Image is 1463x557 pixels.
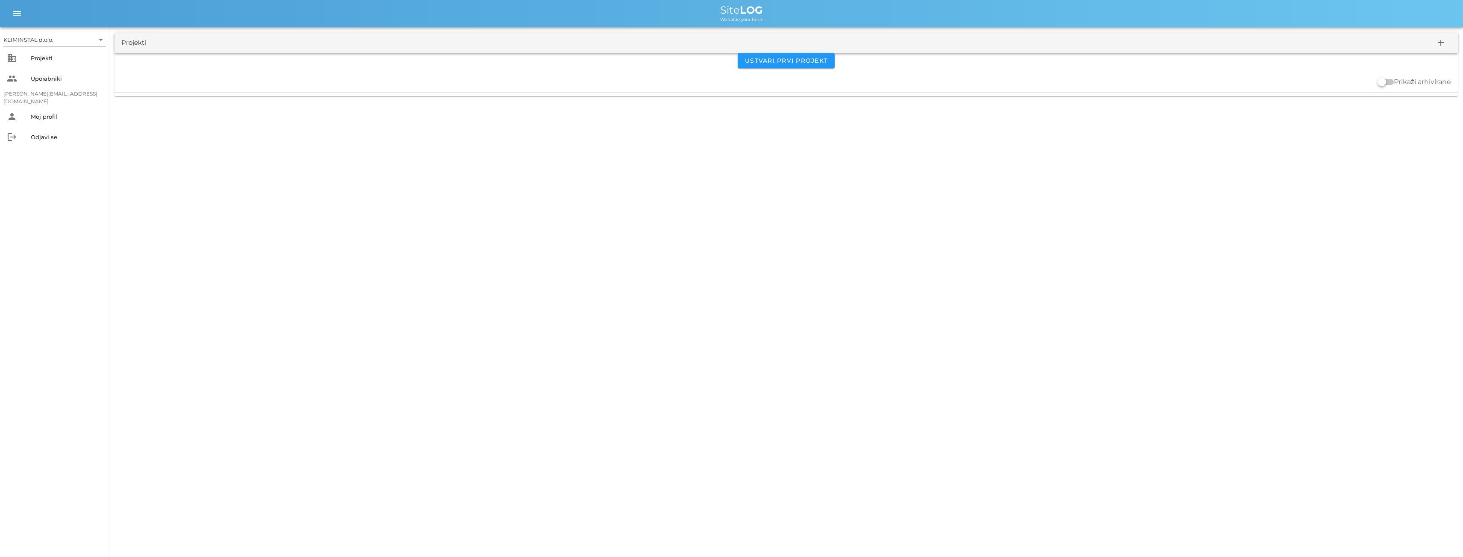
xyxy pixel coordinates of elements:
i: arrow_drop_down [96,35,106,45]
i: person [7,111,17,122]
div: Projekti [121,38,146,48]
span: We value your time. [720,17,763,22]
b: LOG [740,4,763,16]
div: Odjavi se [31,134,103,140]
div: KLIMINSTAL d.o.o. [3,36,53,44]
div: Moj profil [31,113,103,120]
i: logout [7,132,17,142]
div: Uporabniki [31,75,103,82]
div: KLIMINSTAL d.o.o. [3,33,106,47]
i: people [7,73,17,84]
i: menu [12,9,22,19]
span: Ustvari prvi projekt [745,57,828,64]
i: business [7,53,17,63]
button: Ustvari prvi projekt [738,53,835,68]
div: Projekti [31,55,103,61]
span: Site [720,4,763,16]
label: Prikaži arhivirane [1394,78,1451,86]
i: add [1436,38,1446,48]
